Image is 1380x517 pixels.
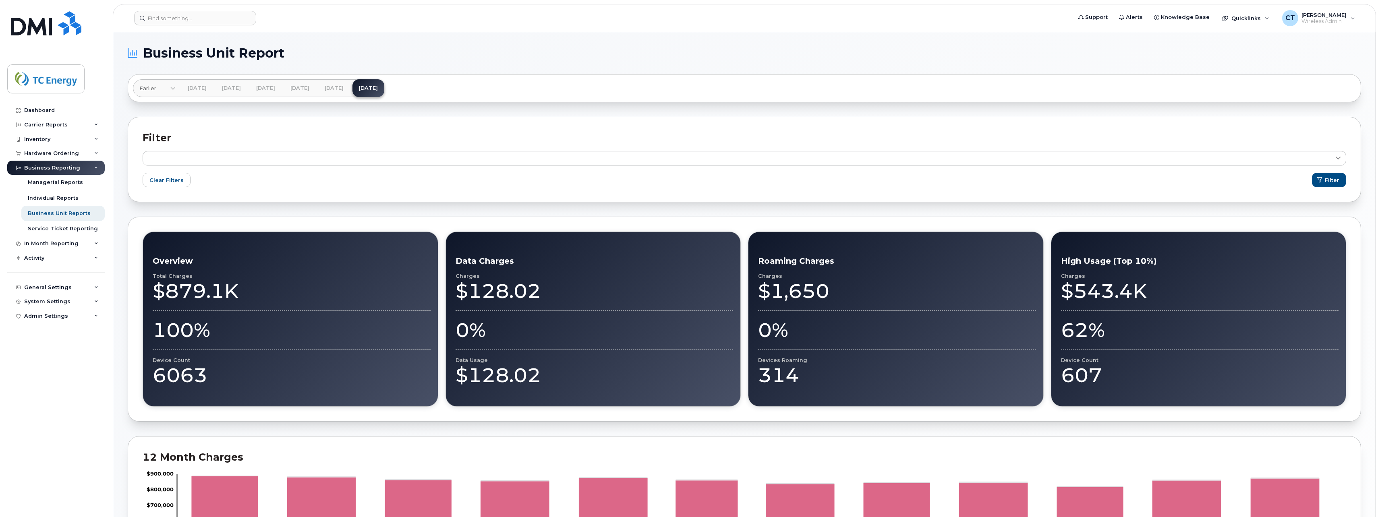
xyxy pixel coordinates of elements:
div: $1,650 [758,279,1036,303]
a: [DATE] [215,79,247,97]
button: Filter [1312,173,1346,187]
tspan: $800,000 [147,486,174,492]
div: 100% [153,318,431,342]
span: Business Unit Report [143,47,284,59]
div: Charges [456,273,734,279]
a: Earlier [133,79,176,97]
h3: High Usage (Top 10%) [1061,256,1339,266]
span: Filter [1325,176,1339,184]
h3: Roaming Charges [758,256,1036,266]
div: 6063 [153,363,431,387]
div: 0% [456,318,734,342]
div: $128.02 [456,363,734,387]
div: Charges [758,273,1036,279]
div: 62% [1061,318,1339,342]
div: $879.1K [153,279,431,303]
div: Total Charges [153,273,431,279]
div: $128.02 [456,279,734,303]
div: Data Usage [456,357,734,363]
span: Clear Filters [149,176,184,184]
button: Clear Filters [143,173,191,187]
div: $543.4K [1061,279,1339,303]
div: Charges [1061,273,1339,279]
div: 607 [1061,363,1339,387]
h2: 12 Month Charges [143,451,1346,463]
div: Device Count [1061,357,1339,363]
h3: Overview [153,256,431,266]
div: Device Count [153,357,431,363]
a: [DATE] [284,79,316,97]
iframe: Messenger Launcher [1345,482,1374,511]
tspan: $700,000 [147,502,174,508]
tspan: $900,000 [147,471,174,477]
a: [DATE] [318,79,350,97]
h2: Filter [143,132,1346,144]
a: [DATE] [250,79,282,97]
h3: Data Charges [456,256,734,266]
a: [DATE] [352,79,384,97]
div: 314 [758,363,1036,387]
span: Earlier [139,85,156,92]
g: Rogers [191,476,1319,487]
div: Devices Roaming [758,357,1036,363]
a: [DATE] [181,79,213,97]
div: 0% [758,318,1036,342]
